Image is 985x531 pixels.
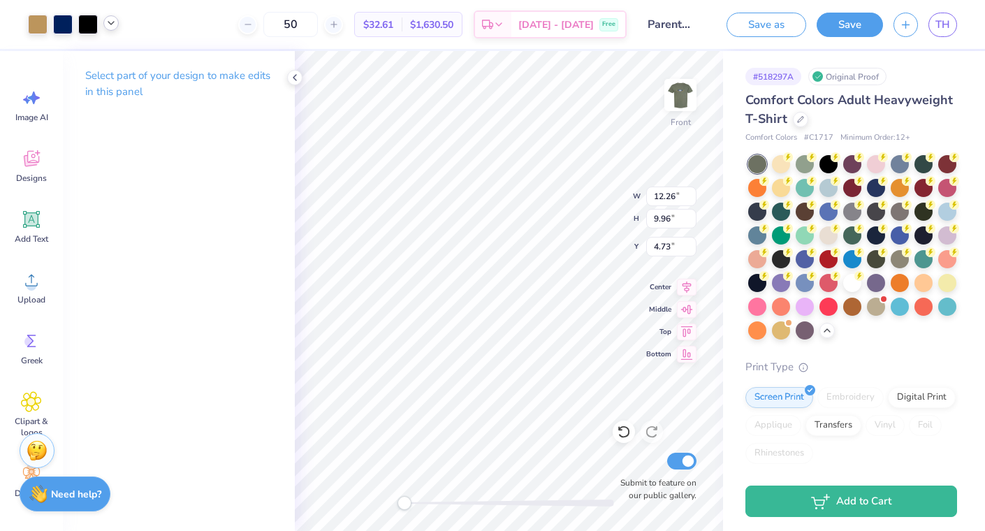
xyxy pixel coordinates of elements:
span: $32.61 [363,17,393,32]
div: Accessibility label [397,496,411,510]
div: Digital Print [888,387,956,408]
div: Applique [745,415,801,436]
div: Foil [909,415,942,436]
span: Clipart & logos [8,416,54,438]
span: $1,630.50 [410,17,453,32]
span: Minimum Order: 12 + [840,132,910,144]
span: Upload [17,294,45,305]
div: Vinyl [866,415,905,436]
span: Bottom [646,349,671,360]
span: Comfort Colors Adult Heavyweight T-Shirt [745,92,953,127]
strong: Need help? [51,488,101,501]
button: Save as [727,13,806,37]
div: Transfers [805,415,861,436]
button: Save [817,13,883,37]
span: Greek [21,355,43,366]
div: Embroidery [817,387,884,408]
div: Print Type [745,359,957,375]
span: Top [646,326,671,337]
span: Center [646,282,671,293]
a: TH [928,13,957,37]
span: Designs [16,173,47,184]
span: TH [935,17,950,33]
label: Submit to feature on our public gallery. [613,477,696,502]
div: Original Proof [808,68,886,85]
div: # 518297A [745,68,801,85]
p: Select part of your design to make edits in this panel [85,68,272,100]
button: Add to Cart [745,486,957,517]
span: # C1717 [804,132,833,144]
span: Middle [646,304,671,315]
span: Decorate [15,488,48,499]
div: Rhinestones [745,443,813,464]
input: – – [263,12,318,37]
div: Screen Print [745,387,813,408]
div: Front [671,116,691,129]
span: Free [602,20,615,29]
img: Front [666,81,694,109]
span: [DATE] - [DATE] [518,17,594,32]
input: Untitled Design [637,10,706,38]
span: Add Text [15,233,48,245]
span: Comfort Colors [745,132,797,144]
span: Image AI [15,112,48,123]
